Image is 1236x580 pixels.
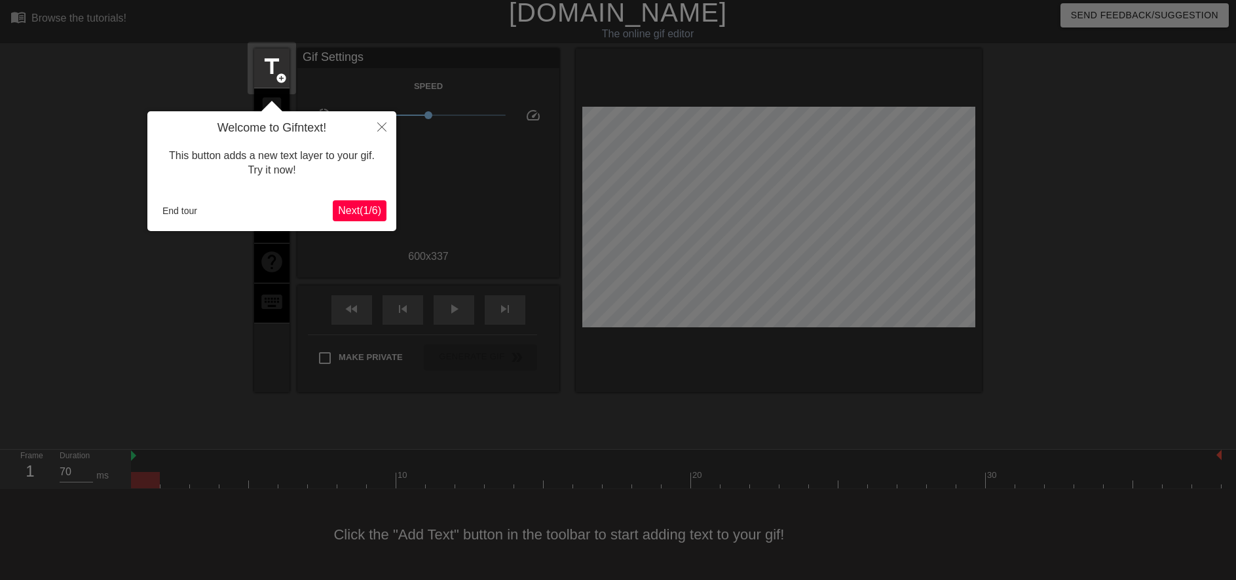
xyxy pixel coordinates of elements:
[338,205,381,216] span: Next ( 1 / 6 )
[157,136,386,191] div: This button adds a new text layer to your gif. Try it now!
[157,121,386,136] h4: Welcome to Gifntext!
[157,201,202,221] button: End tour
[333,200,386,221] button: Next
[367,111,396,141] button: Close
